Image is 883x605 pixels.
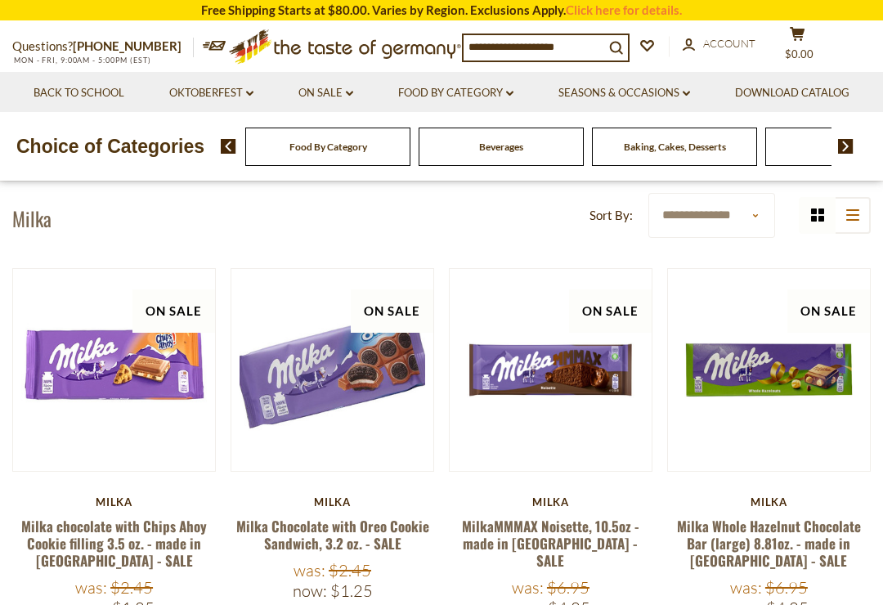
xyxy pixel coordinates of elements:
[479,141,523,153] a: Beverages
[667,495,871,509] div: Milka
[558,84,690,102] a: Seasons & Occasions
[512,577,544,598] label: Was:
[289,141,367,153] a: Food By Category
[231,269,433,471] img: Milka Chocolate with Oreo Cookie Sandwich, 3.2 oz. - SALE
[838,139,854,154] img: next arrow
[730,577,762,598] label: Was:
[298,84,353,102] a: On Sale
[329,560,371,580] span: $2.45
[547,577,589,598] span: $6.95
[294,560,325,580] label: Was:
[12,36,194,57] p: Questions?
[13,269,215,471] img: Milka chocolate with Chips Ahoy Cookie filling 3.5 oz. - made in Germany - SALE
[450,269,652,471] img: Milka MMMAX Noisette
[231,495,434,509] div: Milka
[462,516,639,571] a: MilkaMMMAX Noisette, 10.5oz - made in [GEOGRAPHIC_DATA] - SALE
[73,38,182,53] a: [PHONE_NUMBER]
[765,577,808,598] span: $6.95
[330,580,373,601] span: $1.25
[668,269,870,471] img: Milka Whole Hazelnut Chocolate Bar
[589,205,633,226] label: Sort By:
[169,84,253,102] a: Oktoberfest
[12,495,216,509] div: Milka
[75,577,107,598] label: Was:
[785,47,814,60] span: $0.00
[236,516,429,553] a: Milka Chocolate with Oreo Cookie Sandwich, 3.2 oz. - SALE
[21,516,207,571] a: Milka chocolate with Chips Ahoy Cookie filling 3.5 oz. - made in [GEOGRAPHIC_DATA] - SALE
[624,141,726,153] a: Baking, Cakes, Desserts
[683,35,755,53] a: Account
[703,37,755,50] span: Account
[449,495,652,509] div: Milka
[735,84,849,102] a: Download Catalog
[12,56,151,65] span: MON - FRI, 9:00AM - 5:00PM (EST)
[677,516,861,571] a: Milka Whole Hazelnut Chocolate Bar (large) 8.81oz. - made in [GEOGRAPHIC_DATA] - SALE
[110,577,153,598] span: $2.45
[221,139,236,154] img: previous arrow
[773,26,822,67] button: $0.00
[398,84,513,102] a: Food By Category
[293,580,327,601] label: Now:
[566,2,682,17] a: Click here for details.
[12,206,52,231] h1: Milka
[34,84,124,102] a: Back to School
